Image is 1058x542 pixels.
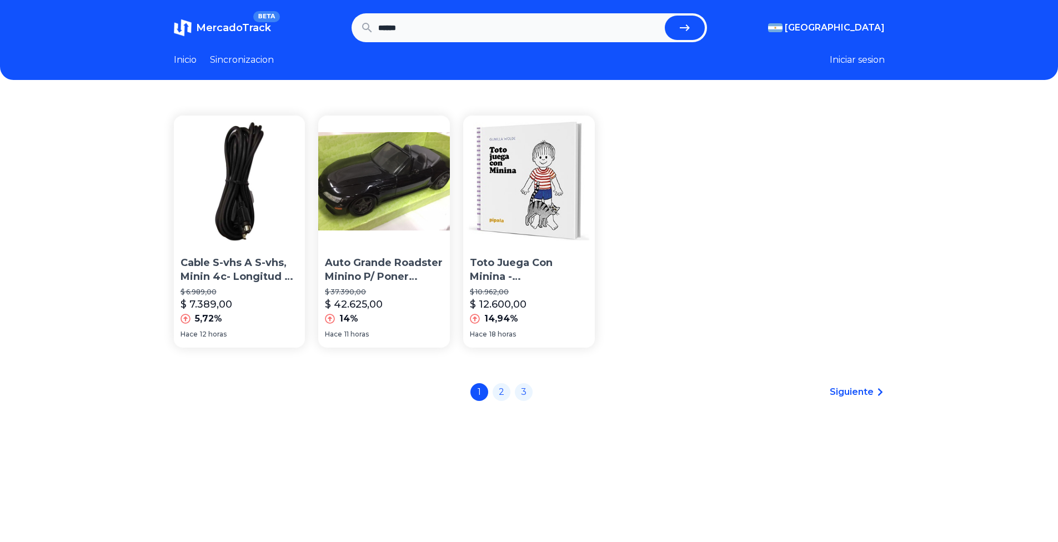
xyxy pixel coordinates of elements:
[470,256,588,284] p: Toto Juega Con Minina - [PERSON_NAME]
[830,385,874,399] span: Siguiente
[180,256,299,284] p: Cable S-vhs A S-vhs, Minin 4c- Longitud 4 Metros
[325,330,342,339] span: Hace
[174,116,305,348] a: Cable S-vhs A S-vhs, Minin 4c- Longitud 4 MetrosCable S-vhs A S-vhs, Minin 4c- Longitud 4 Metros$...
[200,330,227,339] span: 12 horas
[174,53,197,67] a: Inicio
[210,53,274,67] a: Sincronizacion
[174,19,271,37] a: MercadoTrackBETA
[174,116,305,247] img: Cable S-vhs A S-vhs, Minin 4c- Longitud 4 Metros
[768,23,783,32] img: Argentina
[470,330,487,339] span: Hace
[785,21,885,34] span: [GEOGRAPHIC_DATA]
[253,11,279,22] span: BETA
[180,297,232,312] p: $ 7.389,00
[195,312,222,325] p: 5,72%
[489,330,516,339] span: 18 horas
[470,297,527,312] p: $ 12.600,00
[174,19,192,37] img: MercadoTrack
[493,383,510,401] a: 2
[768,21,885,34] button: [GEOGRAPHIC_DATA]
[830,53,885,67] button: Iniciar sesion
[470,288,588,297] p: $ 10.962,00
[325,256,443,284] p: Auto Grande Roadster Minino P/ Poner Muñecos Casa Superbland
[344,330,369,339] span: 11 horas
[463,116,595,348] a: Toto Juega Con Minina - Gunilla WoldeToto Juega Con Minina - [PERSON_NAME]$ 10.962,00$ 12.600,001...
[830,385,885,399] a: Siguiente
[463,116,595,247] img: Toto Juega Con Minina - Gunilla Wolde
[318,116,450,348] a: Auto Grande Roadster Minino P/ Poner Muñecos Casa SuperblandAuto Grande Roadster Minino P/ Poner ...
[318,116,450,247] img: Auto Grande Roadster Minino P/ Poner Muñecos Casa Superbland
[484,312,518,325] p: 14,94%
[196,22,271,34] span: MercadoTrack
[339,312,358,325] p: 14%
[515,383,533,401] a: 3
[180,288,299,297] p: $ 6.989,00
[180,330,198,339] span: Hace
[325,288,443,297] p: $ 37.390,00
[325,297,383,312] p: $ 42.625,00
